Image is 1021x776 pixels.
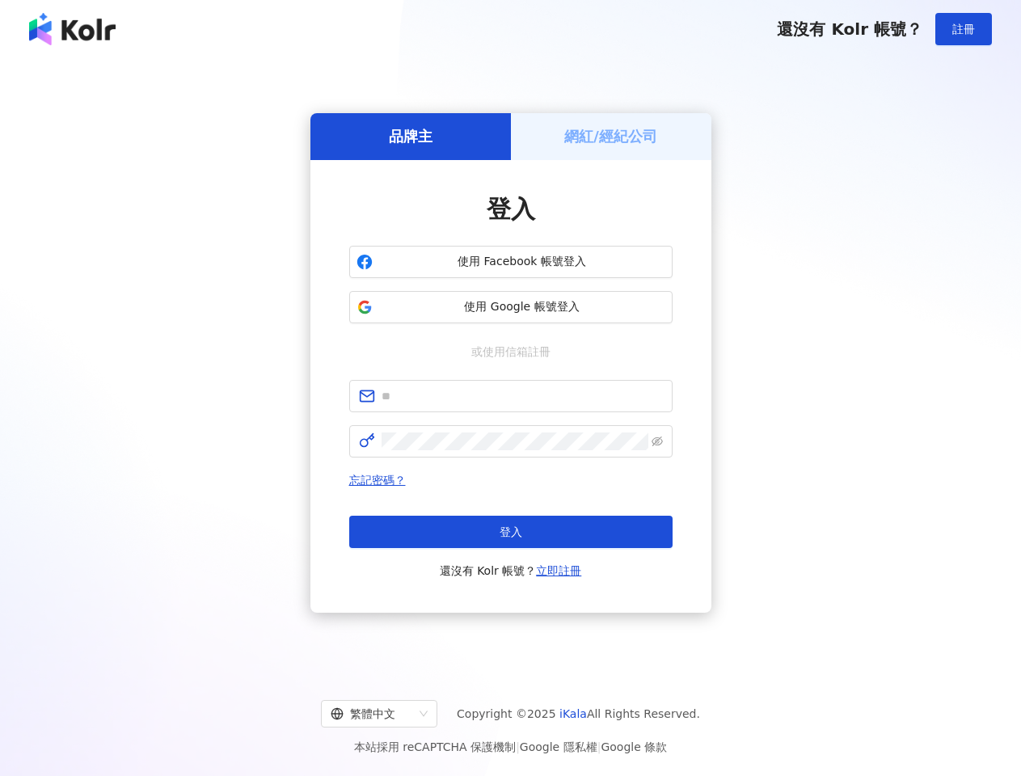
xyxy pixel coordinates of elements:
span: 使用 Facebook 帳號登入 [379,254,665,270]
span: 本站採用 reCAPTCHA 保護機制 [354,737,667,757]
a: Google 條款 [601,740,667,753]
span: 註冊 [952,23,975,36]
span: 使用 Google 帳號登入 [379,299,665,315]
button: 使用 Facebook 帳號登入 [349,246,673,278]
span: | [516,740,520,753]
button: 使用 Google 帳號登入 [349,291,673,323]
a: Google 隱私權 [520,740,597,753]
button: 登入 [349,516,673,548]
span: 還沒有 Kolr 帳號？ [440,561,582,580]
span: 登入 [487,195,535,223]
button: 註冊 [935,13,992,45]
span: 登入 [500,525,522,538]
span: Copyright © 2025 All Rights Reserved. [457,704,700,723]
span: 還沒有 Kolr 帳號？ [777,19,922,39]
span: eye-invisible [652,436,663,447]
span: 或使用信箱註冊 [460,343,562,361]
span: | [597,740,601,753]
a: 立即註冊 [536,564,581,577]
img: logo [29,13,116,45]
div: 繁體中文 [331,701,413,727]
a: iKala [559,707,587,720]
h5: 品牌主 [389,126,432,146]
a: 忘記密碼？ [349,474,406,487]
h5: 網紅/經紀公司 [564,126,657,146]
